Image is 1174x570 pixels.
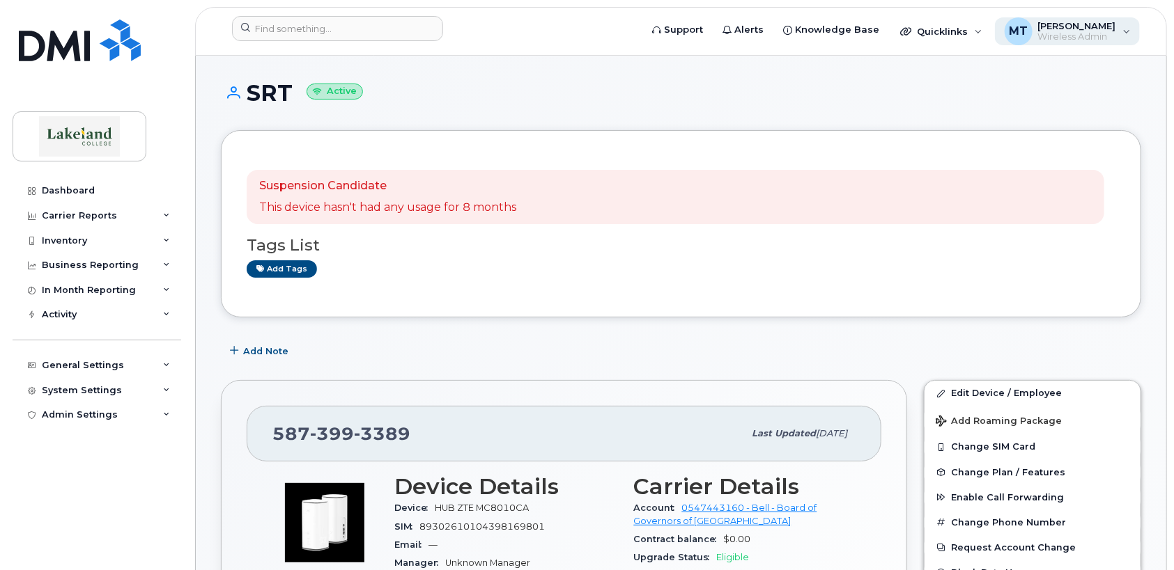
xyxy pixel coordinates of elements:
[307,84,363,100] small: Active
[259,178,516,194] p: Suspension Candidate
[951,467,1065,477] span: Change Plan / Features
[936,415,1062,429] span: Add Roaming Package
[925,535,1141,560] button: Request Account Change
[634,474,857,499] h3: Carrier Details
[221,338,300,363] button: Add Note
[394,557,445,568] span: Manager
[634,534,724,544] span: Contract balance
[394,474,617,499] h3: Device Details
[925,434,1141,459] button: Change SIM Card
[419,521,545,532] span: 89302610104398169801
[428,539,438,550] span: —
[259,200,516,216] p: This device hasn't had any usage for 8 months
[816,428,847,438] span: [DATE]
[925,381,1141,406] a: Edit Device / Employee
[394,521,419,532] span: SIM
[634,502,682,513] span: Account
[435,502,529,513] span: HUB ZTE MC8010CA
[243,345,288,358] span: Add Note
[247,237,1115,254] h3: Tags List
[445,557,530,568] span: Unknown Manager
[310,423,354,444] span: 399
[925,406,1141,434] button: Add Roaming Package
[221,81,1141,105] h1: SRT
[951,492,1064,502] span: Enable Call Forwarding
[394,502,435,513] span: Device
[925,460,1141,485] button: Change Plan / Features
[752,428,816,438] span: Last updated
[634,502,817,525] a: 0547443160 - Bell - Board of Governors of [GEOGRAPHIC_DATA]
[724,534,751,544] span: $0.00
[925,510,1141,535] button: Change Phone Number
[717,552,750,562] span: Eligible
[634,552,717,562] span: Upgrade Status
[394,539,428,550] span: Email
[283,481,366,564] img: image20231002-3703462-1jz5835.jpeg
[354,423,410,444] span: 3389
[247,260,317,278] a: Add tags
[272,423,410,444] span: 587
[925,485,1141,510] button: Enable Call Forwarding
